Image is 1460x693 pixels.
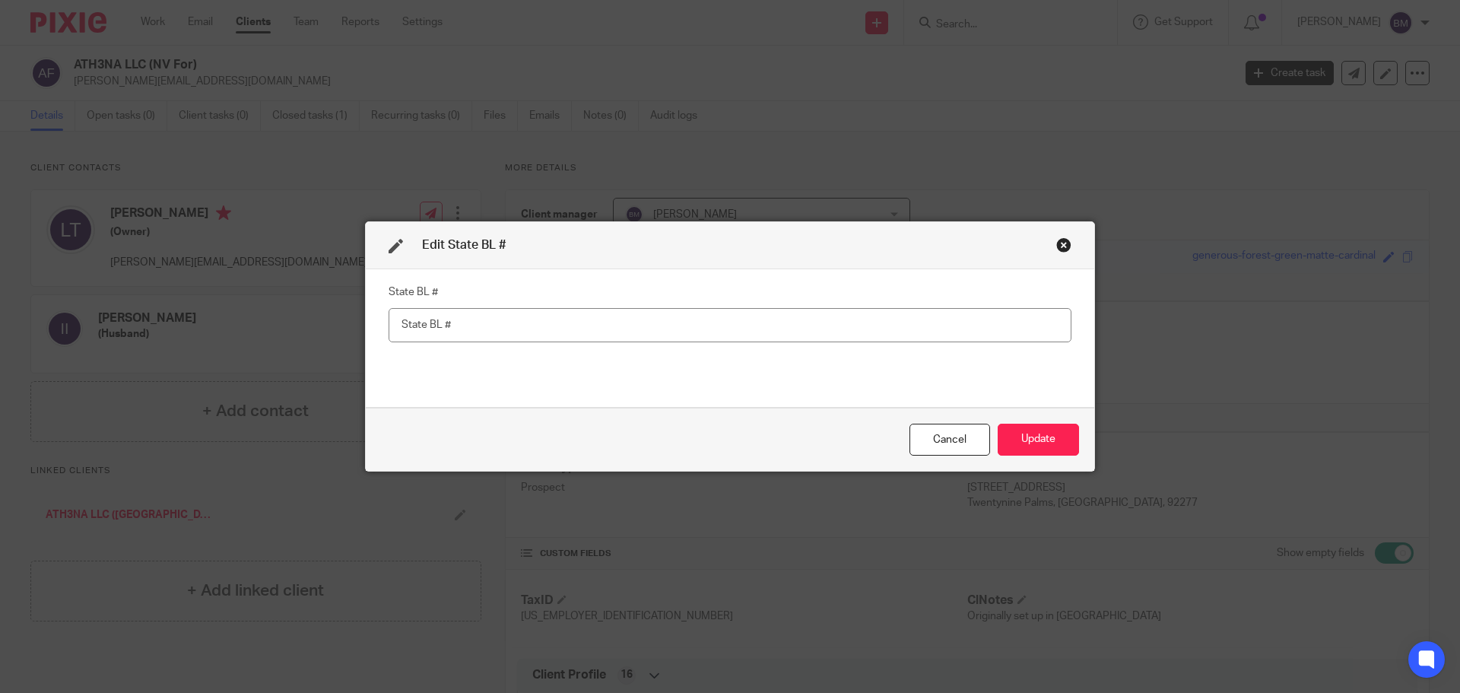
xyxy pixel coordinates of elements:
[389,308,1071,342] input: State BL #
[998,424,1079,456] button: Update
[389,285,438,300] label: State BL #
[909,424,990,456] div: Close this dialog window
[422,239,506,251] span: Edit State BL #
[1056,237,1071,253] div: Close this dialog window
